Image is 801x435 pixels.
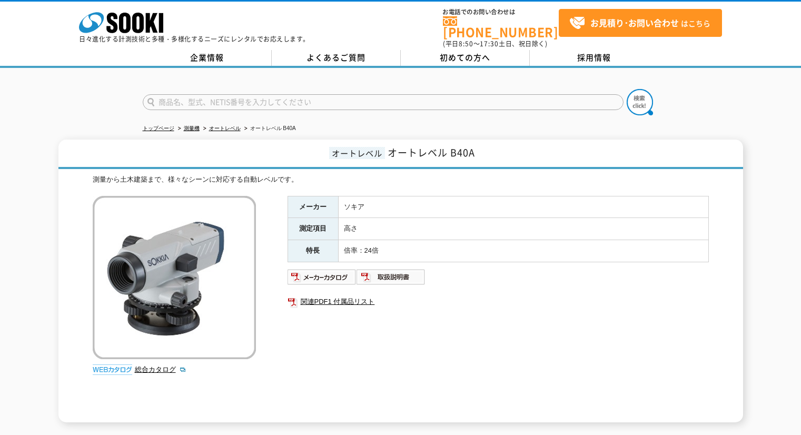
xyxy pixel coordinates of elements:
[93,174,709,185] div: 測量から土木建築まで、様々なシーンに対応する自動レベルです。
[338,240,708,262] td: 倍率：24倍
[443,16,559,38] a: [PHONE_NUMBER]
[590,16,679,29] strong: お見積り･お問い合わせ
[288,295,709,309] a: 関連PDF1 付属品リスト
[184,125,200,131] a: 測量機
[338,196,708,218] td: ソキア
[288,269,357,285] img: メーカーカタログ
[143,50,272,66] a: 企業情報
[530,50,659,66] a: 採用情報
[401,50,530,66] a: 初めての方へ
[79,36,310,42] p: 日々進化する計測技術と多種・多様化するニーズにレンタルでお応えします。
[135,365,186,373] a: 総合カタログ
[459,39,473,48] span: 8:50
[559,9,722,37] a: お見積り･お問い合わせはこちら
[288,275,357,283] a: メーカーカタログ
[443,9,559,15] span: お電話でのお問い合わせは
[288,240,338,262] th: 特長
[272,50,401,66] a: よくあるご質問
[143,125,174,131] a: トップページ
[627,89,653,115] img: btn_search.png
[93,196,256,359] img: オートレベル B40A
[357,269,426,285] img: 取扱説明書
[209,125,241,131] a: オートレベル
[143,94,624,110] input: 商品名、型式、NETIS番号を入力してください
[569,15,710,31] span: はこちら
[288,218,338,240] th: 測定項目
[480,39,499,48] span: 17:30
[242,123,296,134] li: オートレベル B40A
[329,147,385,159] span: オートレベル
[440,52,490,63] span: 初めての方へ
[338,218,708,240] td: 高さ
[357,275,426,283] a: 取扱説明書
[388,145,475,160] span: オートレベル B40A
[443,39,547,48] span: (平日 ～ 土日、祝日除く)
[93,364,132,375] img: webカタログ
[288,196,338,218] th: メーカー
